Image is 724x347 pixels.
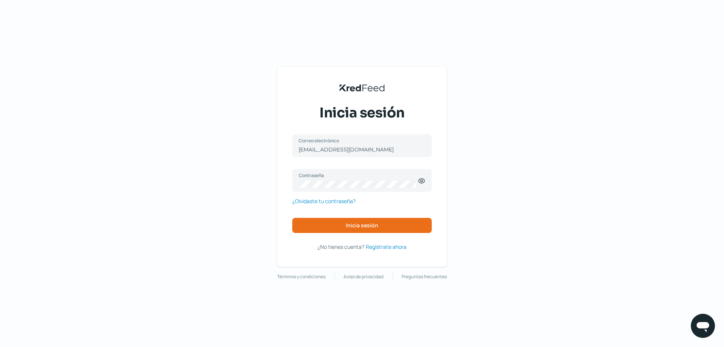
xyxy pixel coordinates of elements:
label: Correo electrónico [299,137,418,144]
a: Preguntas frecuentes [402,273,447,281]
label: Contraseña [299,172,418,179]
a: Regístrate ahora [366,242,406,251]
a: ¿Olvidaste tu contraseña? [292,196,356,206]
span: ¿No tienes cuenta? [318,243,364,250]
img: chatIcon [695,318,710,333]
a: Términos y condiciones [277,273,325,281]
span: Inicia sesión [346,223,378,228]
a: Aviso de privacidad [344,273,383,281]
button: Inicia sesión [292,218,432,233]
span: Inicia sesión [319,103,405,122]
